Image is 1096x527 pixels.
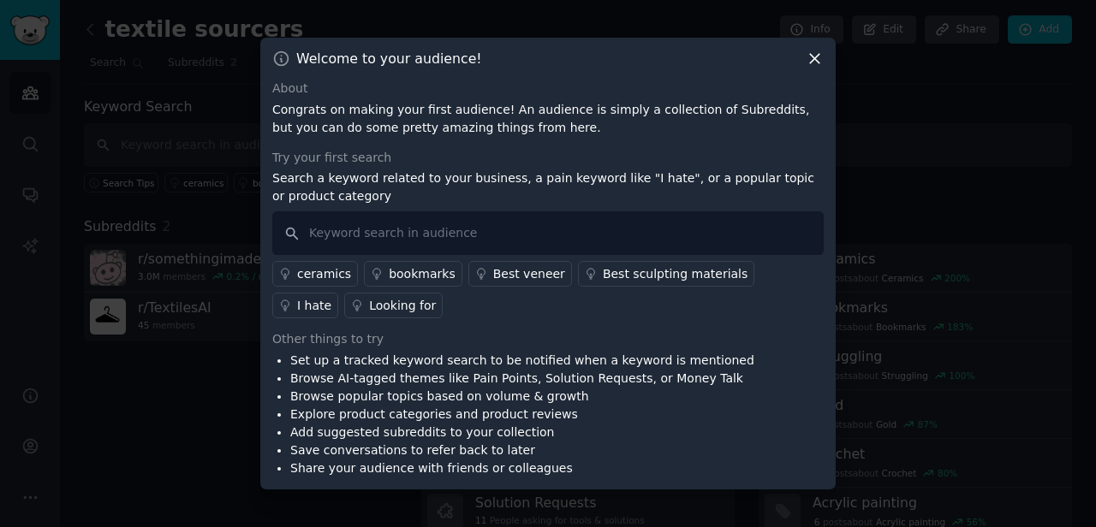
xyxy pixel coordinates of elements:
[493,265,565,283] div: Best veneer
[290,423,754,441] li: Add suggested subreddits to your collection
[290,370,754,388] li: Browse AI-tagged themes like Pain Points, Solution Requests, or Money Talk
[290,388,754,406] li: Browse popular topics based on volume & growth
[272,169,824,205] p: Search a keyword related to your business, a pain keyword like "I hate", or a popular topic or pr...
[272,330,824,348] div: Other things to try
[603,265,748,283] div: Best sculpting materials
[290,352,754,370] li: Set up a tracked keyword search to be notified when a keyword is mentioned
[297,265,351,283] div: ceramics
[297,297,331,315] div: I hate
[272,101,824,137] p: Congrats on making your first audience! An audience is simply a collection of Subreddits, but you...
[272,149,824,167] div: Try your first search
[364,261,462,287] a: bookmarks
[272,80,824,98] div: About
[389,265,456,283] div: bookmarks
[344,293,443,318] a: Looking for
[272,261,358,287] a: ceramics
[272,293,338,318] a: I hate
[369,297,436,315] div: Looking for
[296,50,482,68] h3: Welcome to your audience!
[290,441,754,459] li: Save conversations to refer back to later
[272,211,824,255] input: Keyword search in audience
[290,459,754,477] li: Share your audience with friends or colleagues
[290,406,754,423] li: Explore product categories and product reviews
[468,261,572,287] a: Best veneer
[578,261,754,287] a: Best sculpting materials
